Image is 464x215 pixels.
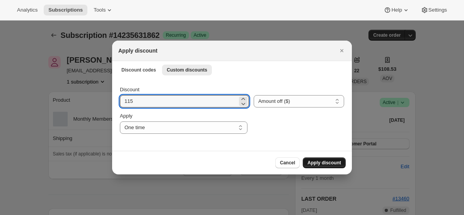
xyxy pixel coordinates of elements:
[336,45,347,56] button: Close
[12,5,42,15] button: Analytics
[118,47,157,55] h2: Apply discount
[428,7,447,13] span: Settings
[391,7,402,13] span: Help
[89,5,118,15] button: Tools
[307,160,341,166] span: Apply discount
[44,5,87,15] button: Subscriptions
[162,65,212,75] button: Custom discounts
[121,67,156,73] span: Discount codes
[117,65,160,75] button: Discount codes
[167,67,207,73] span: Custom discounts
[48,7,83,13] span: Subscriptions
[280,160,295,166] span: Cancel
[416,5,452,15] button: Settings
[120,113,133,119] span: Apply
[112,78,352,151] div: Custom discounts
[17,7,38,13] span: Analytics
[94,7,106,13] span: Tools
[120,87,140,92] span: Discount
[275,157,300,168] button: Cancel
[379,5,414,15] button: Help
[303,157,346,168] button: Apply discount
